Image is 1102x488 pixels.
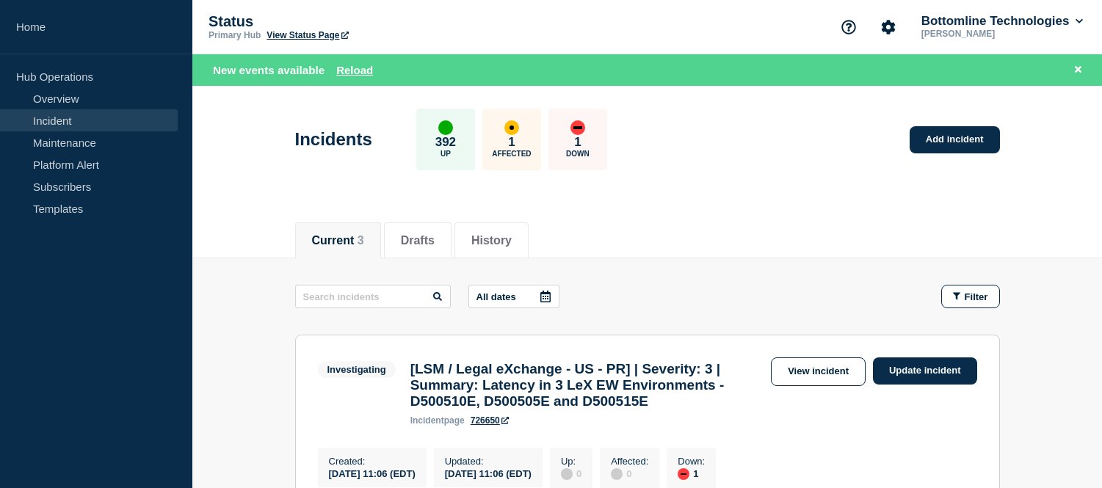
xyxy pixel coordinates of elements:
span: 3 [358,234,364,247]
div: 1 [678,467,705,480]
div: affected [504,120,519,135]
a: 726650 [471,415,509,426]
p: 392 [435,135,456,150]
p: Updated : [445,456,532,467]
p: Status [209,13,502,30]
span: New events available [213,64,325,76]
p: Down : [678,456,705,467]
p: Down [566,150,590,158]
button: Current 3 [312,234,364,247]
span: incident [410,415,444,426]
button: Bottomline Technologies [918,14,1086,29]
button: Account settings [873,12,904,43]
p: 1 [574,135,581,150]
a: Add incident [910,126,1000,153]
span: Filter [965,291,988,302]
span: Investigating [318,361,396,378]
p: 1 [508,135,515,150]
p: Up [441,150,451,158]
p: Up : [561,456,581,467]
p: Primary Hub [209,30,261,40]
button: Filter [941,285,1000,308]
div: down [570,120,585,135]
a: View Status Page [267,30,348,40]
p: Created : [329,456,416,467]
p: Affected [492,150,531,158]
div: disabled [561,468,573,480]
p: All dates [476,291,516,302]
button: Support [833,12,864,43]
button: History [471,234,512,247]
p: Affected : [611,456,648,467]
div: down [678,468,689,480]
div: disabled [611,468,623,480]
div: 0 [611,467,648,480]
a: Update incident [873,357,977,385]
h3: [LSM / Legal eXchange - US - PR] | Severity: 3 | Summary: Latency in 3 LeX EW Environments - D500... [410,361,764,409]
p: page [410,415,465,426]
div: up [438,120,453,135]
div: [DATE] 11:06 (EDT) [445,467,532,479]
div: 0 [561,467,581,480]
input: Search incidents [295,285,451,308]
p: [PERSON_NAME] [918,29,1071,39]
div: [DATE] 11:06 (EDT) [329,467,416,479]
button: Drafts [401,234,435,247]
button: All dates [468,285,559,308]
a: View incident [771,357,866,386]
h1: Incidents [295,129,372,150]
button: Reload [336,64,373,76]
